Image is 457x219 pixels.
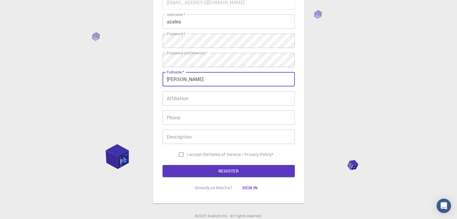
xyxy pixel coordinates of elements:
[209,151,273,157] p: Terms of Service / Privacy Policy *
[437,199,451,213] div: Open Intercom Messenger
[167,70,184,75] label: Fullname
[163,165,295,177] button: REGISTER
[195,213,208,219] span: © 2025
[187,151,209,157] span: I accept the
[209,151,273,157] a: Terms of Service / Privacy Policy*
[167,31,185,36] label: Password
[167,50,207,55] label: Password confirmation
[208,213,229,219] a: Exabyte Inc.
[230,213,262,219] span: All rights reserved.
[237,182,262,194] button: Sign in
[195,185,233,191] p: Already on Mat3ra?
[208,213,229,218] span: Exabyte Inc.
[167,12,185,17] label: username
